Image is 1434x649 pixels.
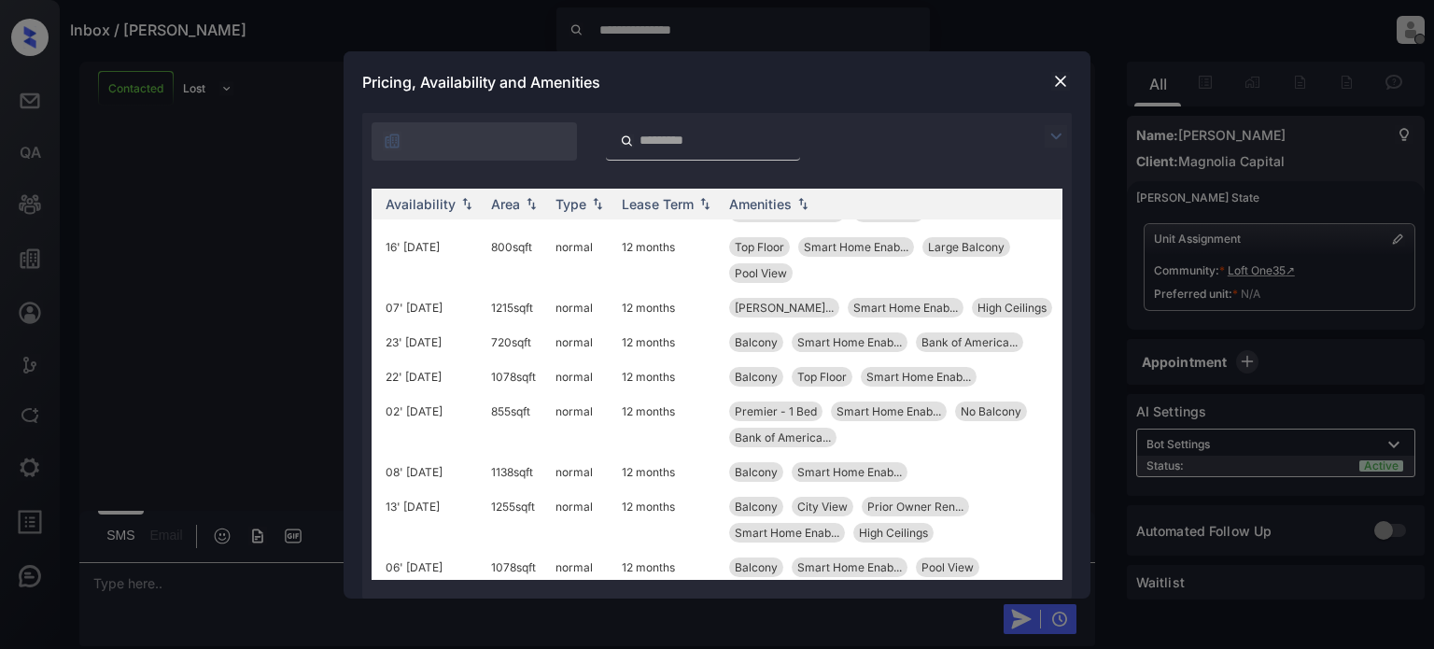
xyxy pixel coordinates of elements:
span: City View [797,500,848,514]
span: Smart Home Enab... [735,526,839,540]
span: Balcony [735,465,778,479]
div: Type [555,196,586,212]
td: 02' [DATE] [378,394,484,455]
td: 08' [DATE] [378,455,484,489]
img: close [1051,72,1070,91]
td: 800 sqft [484,230,548,290]
div: Lease Term [622,196,694,212]
span: Smart Home Enab... [797,335,902,349]
span: Pool View [921,560,974,574]
span: [PERSON_NAME]... [735,301,834,315]
td: 12 months [614,394,722,455]
span: Smart Home Enab... [804,240,908,254]
span: Smart Home Enab... [797,560,902,574]
span: Smart Home Enab... [797,465,902,479]
span: No Balcony [961,404,1021,418]
td: 12 months [614,325,722,360]
img: sorting [794,197,812,210]
td: normal [548,360,614,394]
span: Bank of America... [735,430,831,444]
span: High Ceilings [977,301,1047,315]
span: High Ceilings [859,526,928,540]
span: Balcony [735,335,778,349]
span: Balcony [735,370,778,384]
td: 07' [DATE] [378,290,484,325]
td: 23' [DATE] [378,325,484,360]
span: Premier - 1 Bed [735,404,817,418]
td: 22' [DATE] [378,360,484,394]
td: 1078 sqft [484,360,548,394]
span: Smart Home Enab... [866,370,971,384]
span: Balcony [735,560,778,574]
td: 12 months [614,360,722,394]
span: Bank of America... [921,335,1018,349]
td: 855 sqft [484,394,548,455]
div: Area [491,196,520,212]
td: 12 months [614,455,722,489]
td: 12 months [614,230,722,290]
td: normal [548,550,614,585]
span: Top Floor [735,240,784,254]
td: 13' [DATE] [378,489,484,550]
img: icon-zuma [1045,125,1067,148]
td: normal [548,455,614,489]
img: sorting [457,197,476,210]
span: Balcony [735,500,778,514]
span: Top Floor [797,370,847,384]
td: normal [548,394,614,455]
td: 12 months [614,550,722,585]
span: Pool View [735,266,787,280]
img: sorting [696,197,714,210]
span: Large Balcony [928,240,1005,254]
span: Smart Home Enab... [853,301,958,315]
td: normal [548,489,614,550]
td: 720 sqft [484,325,548,360]
td: 06' [DATE] [378,550,484,585]
td: 1255 sqft [484,489,548,550]
td: normal [548,290,614,325]
td: normal [548,325,614,360]
img: icon-zuma [383,132,401,150]
img: sorting [588,197,607,210]
td: 1138 sqft [484,455,548,489]
td: 16' [DATE] [378,230,484,290]
td: normal [548,230,614,290]
span: Prior Owner Ren... [867,500,963,514]
img: sorting [522,197,541,210]
td: 1215 sqft [484,290,548,325]
img: icon-zuma [620,133,634,149]
td: 12 months [614,290,722,325]
div: Amenities [729,196,792,212]
div: Pricing, Availability and Amenities [344,51,1090,113]
span: Smart Home Enab... [836,404,941,418]
div: Availability [386,196,456,212]
td: 12 months [614,489,722,550]
td: 1078 sqft [484,550,548,585]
